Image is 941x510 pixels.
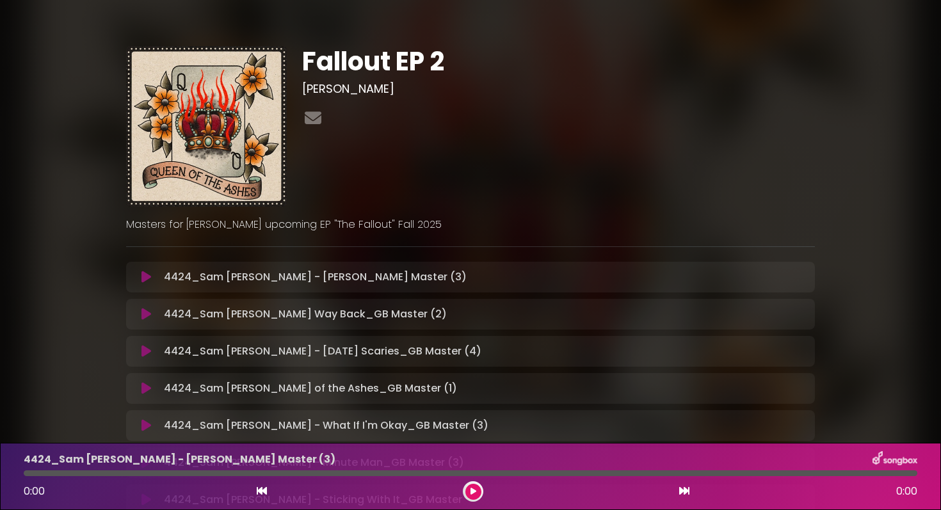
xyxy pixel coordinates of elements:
[164,307,447,322] p: 4424_Sam [PERSON_NAME] Way Back_GB Master (2)
[302,82,815,96] h3: [PERSON_NAME]
[302,46,815,77] h1: Fallout EP 2
[896,484,917,499] span: 0:00
[126,217,815,232] p: Masters for [PERSON_NAME] upcoming EP "The Fallout" Fall 2025
[164,344,481,359] p: 4424_Sam [PERSON_NAME] - [DATE] Scaries_GB Master (4)
[873,451,917,468] img: songbox-logo-white.png
[164,418,488,433] p: 4424_Sam [PERSON_NAME] - What If I'm Okay_GB Master (3)
[24,484,45,498] span: 0:00
[24,452,335,467] p: 4424_Sam [PERSON_NAME] - [PERSON_NAME] Master (3)
[126,46,287,207] img: OvOre2hRH6ErsROzQC3Q
[164,381,457,396] p: 4424_Sam [PERSON_NAME] of the Ashes_GB Master (1)
[164,269,467,285] p: 4424_Sam [PERSON_NAME] - [PERSON_NAME] Master (3)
